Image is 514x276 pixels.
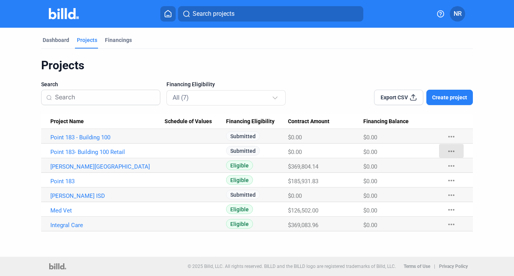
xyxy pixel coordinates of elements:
span: Eligible [226,219,253,229]
input: Search [55,89,155,105]
p: | [434,264,435,269]
span: Eligible [226,161,253,170]
span: Eligible [226,204,253,214]
span: Submitted [226,146,260,156]
span: Schedule of Values [165,118,212,125]
span: Eligible [226,175,253,185]
mat-icon: more_horiz [447,220,456,229]
button: Create project [426,90,473,105]
span: $0.00 [363,134,377,141]
span: $0.00 [363,149,377,156]
span: $0.00 [363,207,377,214]
span: $369,083.96 [288,222,318,229]
div: Projects [41,58,473,73]
span: NR [454,9,462,18]
b: Privacy Policy [439,264,468,269]
span: $185,931.83 [288,178,318,185]
mat-icon: more_horiz [447,191,456,200]
mat-icon: more_horiz [447,205,456,214]
mat-icon: more_horiz [447,176,456,185]
mat-select-trigger: All (7) [173,94,189,101]
b: Terms of Use [404,264,430,269]
mat-icon: more_horiz [447,132,456,141]
div: Financing Eligibility [226,118,288,125]
a: Point 183- Building 100 Retail [50,149,165,156]
span: Export CSV [381,94,408,101]
button: Export CSV [374,90,423,105]
button: Search projects [178,6,363,22]
span: Project Name [50,118,84,125]
div: Project Name [50,118,165,125]
div: Financing Balance [363,118,439,125]
span: Financing Eligibility [226,118,274,125]
span: Submitted [226,190,260,199]
div: Contract Amount [288,118,363,125]
mat-icon: more_horiz [447,161,456,171]
span: $0.00 [288,134,302,141]
div: Projects [77,36,97,44]
span: $0.00 [363,222,377,229]
span: Financing Eligibility [166,80,215,88]
button: NR [450,6,465,22]
img: Billd Company Logo [49,8,79,19]
span: Search projects [193,9,235,18]
div: Schedule of Values [165,118,226,125]
span: Financing Balance [363,118,409,125]
span: Create project [432,94,467,101]
div: Financings [105,36,132,44]
mat-icon: more_horiz [447,147,456,156]
span: Search [41,80,58,88]
a: Med Vet [50,207,165,214]
span: $0.00 [363,163,377,170]
span: $0.00 [288,149,302,156]
span: $0.00 [363,178,377,185]
a: Point 183 [50,178,165,185]
a: Integral Care [50,222,165,229]
span: $126,502.00 [288,207,318,214]
div: Dashboard [43,36,69,44]
a: Point 183 - Building 100 [50,134,165,141]
a: [PERSON_NAME][GEOGRAPHIC_DATA] [50,163,165,170]
p: © 2025 Billd, LLC. All rights reserved. BILLD and the BILLD logo are registered trademarks of Bil... [188,264,396,269]
span: Submitted [226,131,260,141]
span: $369,804.14 [288,163,318,170]
a: [PERSON_NAME] ISD [50,192,165,199]
img: logo [49,263,66,269]
span: $0.00 [288,192,302,199]
span: $0.00 [363,192,377,199]
span: Contract Amount [288,118,329,125]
